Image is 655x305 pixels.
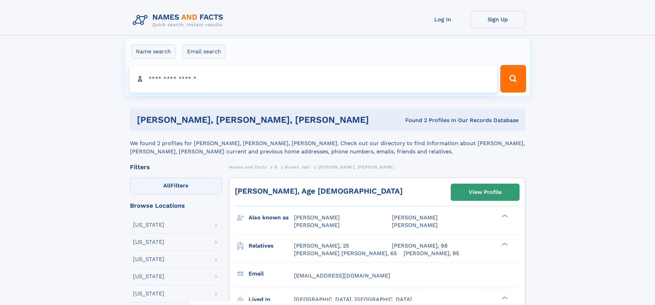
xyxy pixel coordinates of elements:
a: [PERSON_NAME], 25 [294,242,349,250]
a: [PERSON_NAME] [PERSON_NAME], 65 [294,250,397,257]
span: B [274,165,277,170]
span: [PERSON_NAME] [392,222,438,228]
a: View Profile [451,184,519,200]
div: [US_STATE] [133,257,164,262]
a: [PERSON_NAME], 95 [404,250,459,257]
input: search input [129,65,498,92]
div: View Profile [469,184,502,200]
span: [PERSON_NAME], [PERSON_NAME] [318,165,394,170]
div: ❯ [500,242,508,246]
span: Brown, hall [285,165,310,170]
div: Browse Locations [130,203,222,209]
img: Logo Names and Facts [130,11,229,30]
div: Found 2 Profiles In Our Records Database [387,117,518,124]
h3: Also known as [249,212,294,224]
h3: Relatives [249,240,294,252]
span: [PERSON_NAME] [294,222,340,228]
div: ❯ [500,214,508,218]
label: Name search [131,44,175,59]
div: [US_STATE] [133,274,164,279]
button: Search Button [500,65,526,92]
label: Filters [130,178,222,194]
h1: [PERSON_NAME], [PERSON_NAME], [PERSON_NAME] [137,116,387,124]
a: [PERSON_NAME], Age [DEMOGRAPHIC_DATA] [235,187,403,195]
label: Email search [183,44,226,59]
span: All [163,182,171,189]
div: We found 2 profiles for [PERSON_NAME], [PERSON_NAME], [PERSON_NAME]. Check out our directory to f... [130,131,525,156]
h3: Email [249,268,294,280]
a: Log In [415,11,470,28]
div: [US_STATE] [133,239,164,245]
div: [US_STATE] [133,291,164,296]
span: [GEOGRAPHIC_DATA], [GEOGRAPHIC_DATA] [294,296,412,303]
span: [PERSON_NAME] [294,214,340,221]
div: Filters [130,164,222,170]
a: Sign Up [470,11,525,28]
div: ❯ [500,295,508,300]
span: [PERSON_NAME] [392,214,438,221]
a: B [274,163,277,171]
a: Names and Facts [229,163,267,171]
a: [PERSON_NAME], 98 [392,242,448,250]
a: Brown, hall [285,163,310,171]
span: [EMAIL_ADDRESS][DOMAIN_NAME] [294,272,390,279]
div: [US_STATE] [133,222,164,228]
